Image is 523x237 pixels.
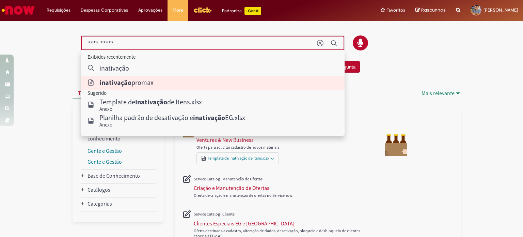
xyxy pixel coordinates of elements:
[81,7,128,14] span: Despesas Corporativas
[421,7,446,13] span: Rascunhos
[1,3,36,17] img: ServiceNow
[244,7,261,15] p: +GenAi
[386,7,405,14] span: Favoritos
[484,7,518,13] span: [PERSON_NAME]
[222,7,261,15] div: Padroniza
[415,7,446,14] a: Rascunhos
[47,7,70,14] span: Requisições
[138,7,162,14] span: Aprovações
[173,7,183,14] span: More
[193,5,212,15] img: click_logo_yellow_360x200.png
